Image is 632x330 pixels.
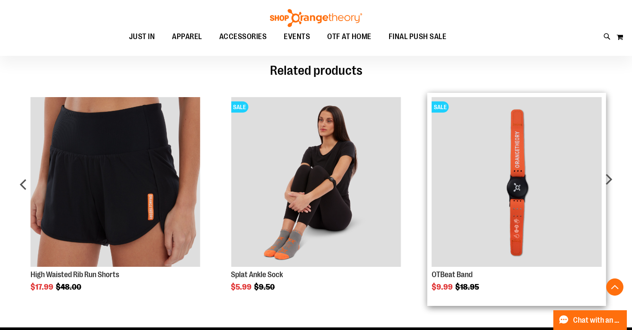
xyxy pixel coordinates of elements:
a: ACCESSORIES [211,27,276,47]
span: SALE [231,101,248,113]
span: Chat with an Expert [573,316,622,324]
span: $48.00 [56,283,83,291]
span: ACCESSORIES [219,27,267,46]
span: FINAL PUSH SALE [389,27,447,46]
span: OTF AT HOME [327,27,371,46]
a: Splat Ankle Sock [231,270,283,279]
span: EVENTS [284,27,310,46]
span: Related products [270,63,362,78]
span: $9.99 [432,283,454,291]
span: $18.95 [455,283,480,291]
a: High Waisted Rib Run Shorts [31,270,119,279]
span: JUST IN [129,27,155,46]
a: APPAREL [163,27,211,47]
span: APPAREL [172,27,202,46]
a: Product Page Link [432,97,601,268]
a: Product Page Link [31,97,200,268]
a: OTF AT HOME [319,27,380,47]
div: prev [15,84,32,291]
img: Product image for Splat Ankle Sock [231,97,401,267]
img: OTBeat Band [432,97,601,267]
span: $17.99 [31,283,55,291]
span: SALE [432,101,449,113]
img: High Waisted Rib Run Shorts [31,97,200,267]
a: EVENTS [275,27,319,47]
a: FINAL PUSH SALE [380,27,455,46]
div: next [600,84,617,291]
a: OTBeat Band [432,270,472,279]
img: Shop Orangetheory [269,9,363,27]
a: Product Page Link [231,97,401,268]
button: Back To Top [606,278,623,296]
span: $5.99 [231,283,253,291]
a: JUST IN [120,27,164,47]
span: $9.50 [254,283,276,291]
button: Chat with an Expert [553,310,627,330]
